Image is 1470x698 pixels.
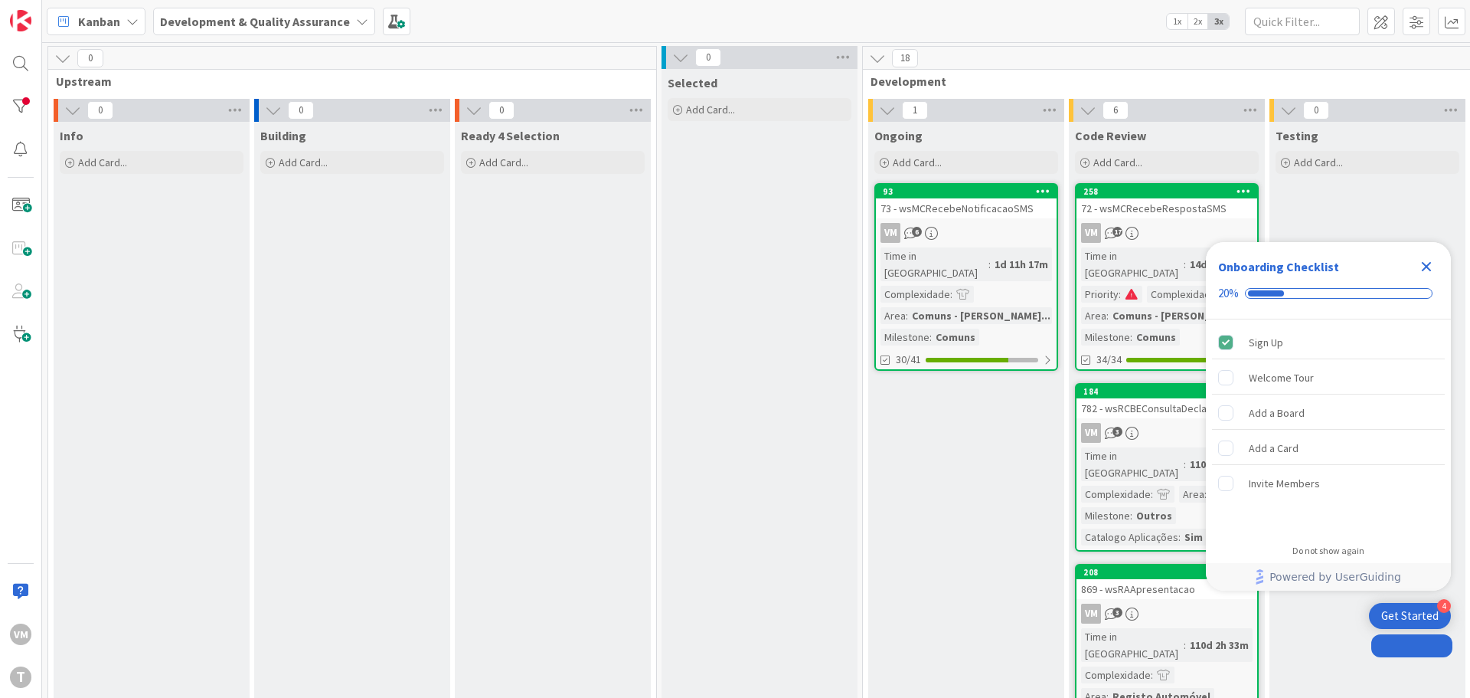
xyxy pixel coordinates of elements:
div: 184 [1083,386,1257,397]
div: 4 [1437,599,1451,613]
div: Milestone [1081,329,1130,346]
span: 3 [1112,608,1122,618]
span: : [1119,286,1121,303]
span: 6 [912,227,922,237]
span: : [988,256,991,273]
div: VM [1081,223,1101,243]
span: Testing [1276,128,1318,143]
span: : [1130,329,1132,346]
span: Powered by UserGuiding [1269,568,1401,586]
div: Time in [GEOGRAPHIC_DATA] [1081,628,1184,662]
div: 208869 - wsRAApresentacao [1076,565,1257,599]
div: Time in [GEOGRAPHIC_DATA] [880,247,988,281]
span: 30/41 [896,352,921,368]
div: VM [1081,423,1101,443]
div: Add a Card is incomplete. [1212,431,1445,465]
div: 208 [1076,565,1257,579]
span: Code Review [1075,128,1146,143]
div: 110d 2h 33m [1186,456,1253,473]
div: Milestone [880,329,929,346]
div: 782 - wsRCBEConsultaDeclaracao [1076,398,1257,418]
div: VM [1081,604,1101,624]
span: Ongoing [874,128,923,143]
div: Complexidade [1147,286,1217,303]
span: Selected [668,75,717,90]
div: Milestone [1081,507,1130,524]
div: Close Checklist [1414,254,1439,279]
div: 20% [1218,287,1239,300]
span: Add Card... [1294,156,1343,169]
div: Add a Card [1249,439,1298,457]
span: 3 [1112,427,1122,437]
div: Area [1081,307,1106,324]
span: : [929,329,932,346]
span: Add Card... [893,156,942,169]
div: Sign Up [1249,333,1283,352]
div: Sign Up is complete. [1212,326,1445,359]
div: 9373 - wsMCRecebeNotificacaoSMS [876,185,1057,218]
div: Welcome Tour [1249,369,1314,387]
span: 0 [695,48,721,67]
span: 2x [1187,14,1208,29]
span: Add Card... [1093,156,1142,169]
input: Quick Filter... [1245,8,1360,35]
span: : [1106,307,1109,324]
span: 0 [288,101,314,120]
span: : [1184,456,1186,473]
span: Add Card... [78,156,127,169]
span: 0 [488,101,514,120]
span: : [1178,529,1181,546]
span: 0 [87,101,113,120]
div: 14d 19h 59m [1186,256,1253,273]
div: Area [880,307,906,324]
div: 72 - wsMCRecebeRespostaSMS [1076,198,1257,218]
span: Building [260,128,306,143]
div: Comuns - [PERSON_NAME]... [1109,307,1255,324]
div: Invite Members is incomplete. [1212,467,1445,500]
span: 0 [77,49,103,67]
img: Visit kanbanzone.com [10,10,31,31]
span: : [906,307,908,324]
div: Open Get Started checklist, remaining modules: 4 [1369,603,1451,629]
div: 258 [1076,185,1257,198]
div: Outros [1132,507,1176,524]
span: 0 [1303,101,1329,120]
div: 93 [876,185,1057,198]
a: Powered by UserGuiding [1214,563,1443,591]
span: Add Card... [279,156,328,169]
div: T [10,667,31,688]
div: 184782 - wsRCBEConsultaDeclaracao [1076,385,1257,418]
div: Priority [1081,286,1119,303]
span: Ready 4 Selection [461,128,560,143]
span: 17 [1112,227,1122,237]
span: : [950,286,952,303]
div: Add a Board [1249,404,1305,422]
div: 869 - wsRAApresentacao [1076,579,1257,599]
span: : [1204,486,1207,503]
div: Checklist progress: 20% [1218,287,1439,300]
span: Add Card... [479,156,528,169]
div: Do not show again [1292,545,1364,557]
div: Area [1179,486,1204,503]
div: Onboarding Checklist [1218,257,1339,276]
div: Comuns - [PERSON_NAME]... [908,307,1054,324]
span: Kanban [78,12,120,31]
span: : [1130,507,1132,524]
span: 1 [902,101,928,120]
div: VM [880,223,900,243]
div: Time in [GEOGRAPHIC_DATA] [1081,247,1184,281]
span: Info [60,128,83,143]
div: 258 [1083,186,1257,197]
div: Welcome Tour is incomplete. [1212,361,1445,395]
span: 3x [1208,14,1229,29]
div: VM [1076,423,1257,443]
div: VM [876,223,1057,243]
div: 184 [1076,385,1257,398]
div: Footer [1206,563,1451,591]
div: 1d 11h 17m [991,256,1052,273]
div: Catalogo Aplicações [1081,529,1178,546]
div: Comuns [1132,329,1180,346]
div: Get Started [1381,608,1439,624]
div: VM [1076,223,1257,243]
div: Complexidade [1081,486,1151,503]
